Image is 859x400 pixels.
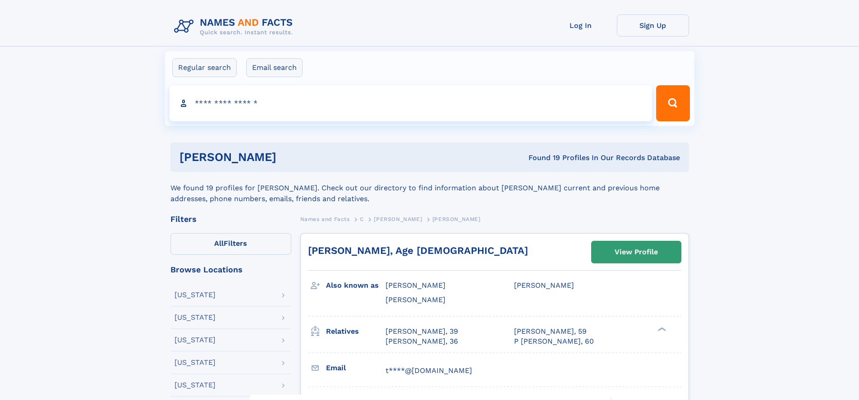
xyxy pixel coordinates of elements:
[360,216,364,222] span: C
[386,281,446,290] span: [PERSON_NAME]
[656,326,666,332] div: ❯
[172,58,237,77] label: Regular search
[386,336,458,346] a: [PERSON_NAME], 36
[360,213,364,225] a: C
[170,172,689,204] div: We found 19 profiles for [PERSON_NAME]. Check out our directory to find information about [PERSON...
[175,314,216,321] div: [US_STATE]
[179,152,403,163] h1: [PERSON_NAME]
[300,213,350,225] a: Names and Facts
[545,14,617,37] a: Log In
[246,58,303,77] label: Email search
[386,295,446,304] span: [PERSON_NAME]
[514,326,587,336] a: [PERSON_NAME], 59
[326,360,386,376] h3: Email
[617,14,689,37] a: Sign Up
[374,213,422,225] a: [PERSON_NAME]
[432,216,481,222] span: [PERSON_NAME]
[170,233,291,255] label: Filters
[656,85,689,121] button: Search Button
[615,242,658,262] div: View Profile
[170,85,652,121] input: search input
[170,14,300,39] img: Logo Names and Facts
[374,216,422,222] span: [PERSON_NAME]
[386,326,458,336] a: [PERSON_NAME], 39
[170,215,291,223] div: Filters
[175,291,216,299] div: [US_STATE]
[175,382,216,389] div: [US_STATE]
[175,359,216,366] div: [US_STATE]
[326,278,386,293] h3: Also known as
[175,336,216,344] div: [US_STATE]
[592,241,681,263] a: View Profile
[214,239,224,248] span: All
[308,245,528,256] a: [PERSON_NAME], Age [DEMOGRAPHIC_DATA]
[514,336,594,346] a: P [PERSON_NAME], 60
[514,281,574,290] span: [PERSON_NAME]
[170,266,291,274] div: Browse Locations
[326,324,386,339] h3: Relatives
[402,153,680,163] div: Found 19 Profiles In Our Records Database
